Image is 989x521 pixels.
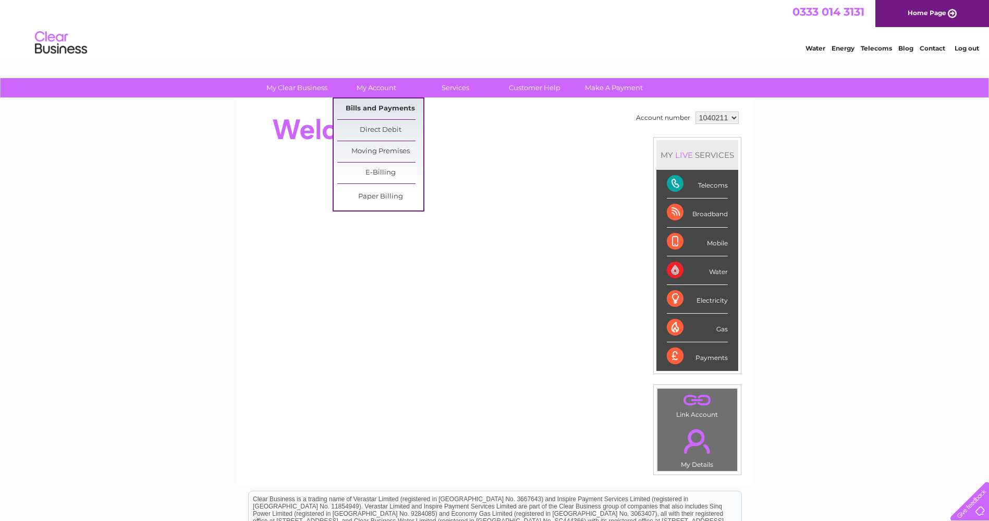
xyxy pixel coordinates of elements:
[657,388,738,421] td: Link Account
[667,285,728,314] div: Electricity
[660,391,735,410] a: .
[920,44,945,52] a: Contact
[832,44,854,52] a: Energy
[337,141,423,162] a: Moving Premises
[254,78,340,97] a: My Clear Business
[667,256,728,285] div: Water
[337,187,423,207] a: Paper Billing
[412,78,498,97] a: Services
[656,140,738,170] div: MY SERVICES
[667,170,728,199] div: Telecoms
[333,78,419,97] a: My Account
[667,199,728,227] div: Broadband
[660,423,735,460] a: .
[34,27,88,59] img: logo.png
[657,420,738,472] td: My Details
[337,163,423,183] a: E-Billing
[667,314,728,342] div: Gas
[492,78,578,97] a: Customer Help
[667,228,728,256] div: Mobile
[571,78,657,97] a: Make A Payment
[633,109,693,127] td: Account number
[861,44,892,52] a: Telecoms
[337,120,423,141] a: Direct Debit
[955,44,979,52] a: Log out
[249,6,741,51] div: Clear Business is a trading name of Verastar Limited (registered in [GEOGRAPHIC_DATA] No. 3667643...
[673,150,695,160] div: LIVE
[805,44,825,52] a: Water
[898,44,913,52] a: Blog
[792,5,864,18] a: 0333 014 3131
[337,98,423,119] a: Bills and Payments
[667,342,728,370] div: Payments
